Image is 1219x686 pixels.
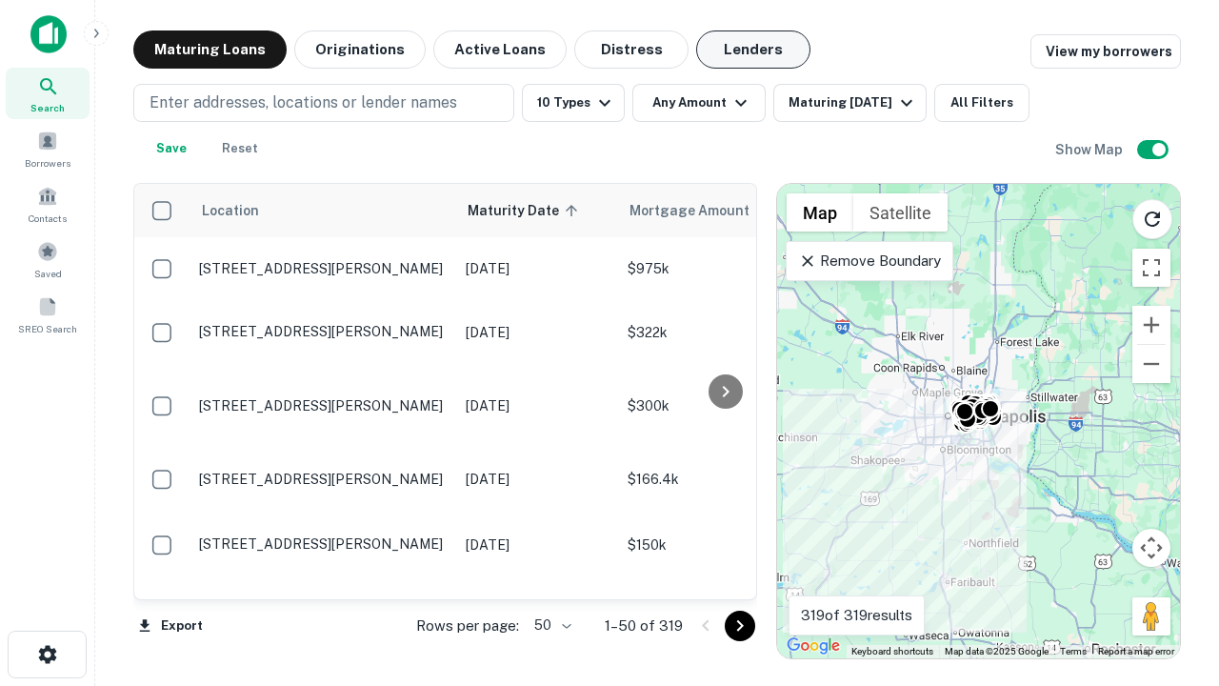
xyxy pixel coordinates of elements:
p: [STREET_ADDRESS][PERSON_NAME] [199,471,447,488]
button: Zoom in [1132,306,1170,344]
p: $300k [628,395,818,416]
div: 0 0 [777,184,1180,658]
a: SREO Search [6,289,90,340]
p: [DATE] [466,258,609,279]
button: Reset [210,130,270,168]
img: capitalize-icon.png [30,15,67,53]
p: $322k [628,322,818,343]
p: $166.4k [628,469,818,490]
p: [DATE] [466,469,609,490]
p: [STREET_ADDRESS][PERSON_NAME] [199,260,447,277]
div: 50 [527,612,574,639]
iframe: Chat Widget [1124,473,1219,564]
button: Toggle fullscreen view [1132,249,1170,287]
th: Location [190,184,456,237]
p: [STREET_ADDRESS][PERSON_NAME] [199,323,447,340]
span: Maturity Date [468,199,584,222]
p: $150k [628,535,818,555]
span: Saved [34,266,62,281]
button: Show satellite imagery [853,193,948,232]
p: $400k [628,599,818,620]
a: Terms (opens in new tab) [1060,646,1087,656]
button: Keyboard shortcuts [851,645,933,658]
button: Maturing [DATE] [773,84,927,122]
span: Mortgage Amount [629,199,774,222]
button: Save your search to get updates of matches that match your search criteria. [141,130,202,168]
p: [STREET_ADDRESS][PERSON_NAME] [199,397,447,414]
p: [DATE] [466,535,609,555]
button: 10 Types [522,84,625,122]
span: Search [30,100,65,115]
p: Remove Boundary [798,250,940,272]
span: Borrowers [25,155,70,171]
button: Originations [294,30,426,69]
span: Contacts [29,211,67,226]
p: [DATE] [466,395,609,416]
p: [DATE] [466,599,609,620]
button: All Filters [934,84,1029,122]
button: Show street map [787,193,853,232]
p: 319 of 319 results [801,604,912,627]
p: 1–50 of 319 [605,615,683,637]
button: Any Amount [632,84,766,122]
button: Active Loans [433,30,567,69]
span: SREO Search [18,321,77,336]
a: Saved [6,233,90,285]
button: Go to next page [725,611,755,641]
a: Report a map error [1098,646,1174,656]
p: $975k [628,258,818,279]
button: Drag Pegman onto the map to open Street View [1132,597,1170,636]
p: Rows per page: [416,615,519,637]
button: Lenders [696,30,810,69]
th: Maturity Date [456,184,618,237]
span: Map data ©2025 Google [945,646,1049,656]
button: Zoom out [1132,345,1170,383]
p: [DATE] [466,322,609,343]
button: Reload search area [1132,199,1172,239]
button: Enter addresses, locations or lender names [133,84,514,122]
button: Maturing Loans [133,30,287,69]
th: Mortgage Amount [618,184,828,237]
a: Borrowers [6,123,90,174]
h6: Show Map [1055,139,1126,160]
img: Google [782,634,845,658]
a: Search [6,68,90,119]
a: View my borrowers [1030,34,1181,69]
p: [STREET_ADDRESS][PERSON_NAME] [199,535,447,553]
button: Distress [574,30,689,69]
div: Maturing [DATE] [789,91,918,114]
a: Contacts [6,178,90,230]
p: Enter addresses, locations or lender names [150,91,457,114]
a: Open this area in Google Maps (opens a new window) [782,634,845,658]
span: Location [201,199,259,222]
button: Export [133,612,208,640]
